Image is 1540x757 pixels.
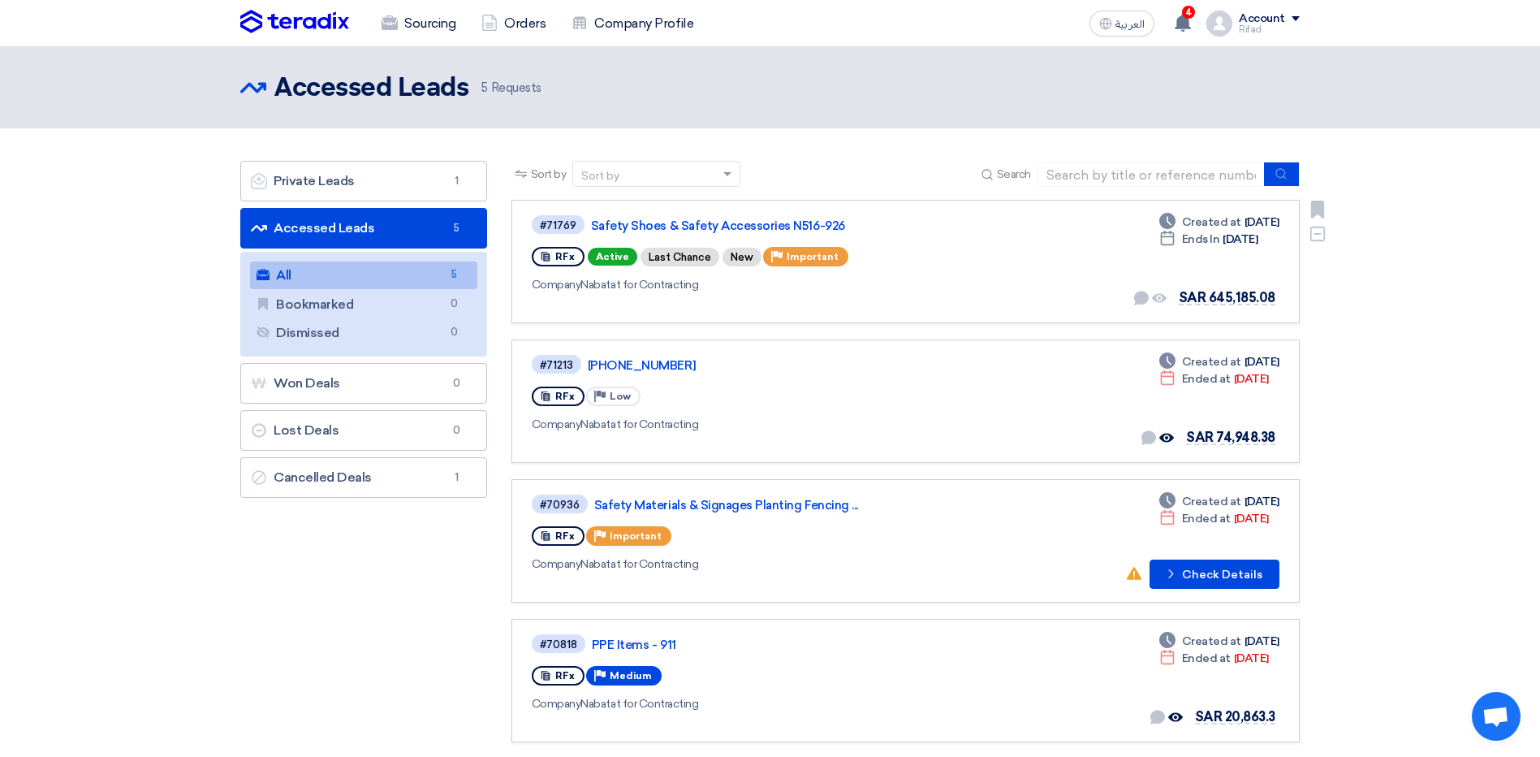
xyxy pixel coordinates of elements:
div: #71213 [540,360,573,370]
span: 1 [447,469,467,486]
span: Sort by [531,166,567,183]
span: Ends In [1182,231,1220,248]
button: العربية [1089,11,1154,37]
span: SAR 645,185.08 [1179,290,1275,305]
div: Sort by [581,167,619,184]
img: Teradix logo [240,10,349,34]
div: [DATE] [1159,633,1279,650]
span: Important [610,530,662,542]
span: 1 [447,173,467,189]
h2: Accessed Leads [274,72,468,105]
a: Bookmarked [250,291,477,318]
span: Company [532,697,581,711]
div: [DATE] [1159,650,1269,667]
button: Check Details [1150,560,1279,589]
span: Created at [1182,493,1241,510]
span: RFx [555,670,575,681]
span: Requests [481,79,541,97]
span: RFx [555,530,575,542]
span: Active [588,248,637,266]
span: Created at [1182,633,1241,650]
span: Ended at [1182,650,1231,667]
div: [DATE] [1159,493,1279,510]
span: SAR 20,863.3 [1195,709,1275,725]
span: 0 [445,324,464,341]
div: #70936 [540,500,580,510]
a: Safety Shoes & Safety Accessories N516-926 [591,218,997,233]
a: Won Deals0 [240,363,487,404]
a: Company Profile [559,6,706,41]
a: All [250,262,477,289]
div: [DATE] [1159,370,1269,387]
span: RFx [555,391,575,402]
div: Last Chance [641,248,719,266]
span: Important [787,251,839,262]
span: Company [532,417,581,431]
div: Nabatat for Contracting [532,276,1000,293]
span: 0 [445,296,464,313]
span: 5 [445,266,464,283]
span: العربية [1115,19,1145,30]
span: 0 [447,375,467,391]
div: #70818 [540,639,577,650]
div: [DATE] [1159,353,1279,370]
div: Account [1239,12,1285,26]
div: Nabatat for Contracting [532,556,1003,573]
a: Lost Deals0 [240,410,487,451]
input: Search by title or reference number [1037,162,1265,187]
a: Orders [468,6,559,41]
div: [DATE] [1159,231,1258,248]
a: [PHONE_NUMBER] [588,358,994,373]
span: Ended at [1182,510,1231,527]
span: Created at [1182,214,1241,231]
div: Nabatat for Contracting [532,416,997,433]
span: RFx [555,251,575,262]
span: Company [532,557,581,571]
span: Search [997,166,1031,183]
div: Rifad [1239,25,1300,34]
div: [DATE] [1159,214,1279,231]
span: Company [532,278,581,292]
div: [DATE] [1159,510,1269,527]
span: SAR 74,948.38 [1186,430,1275,445]
span: 0 [447,422,467,439]
img: profile_test.png [1206,11,1232,37]
span: Low [610,391,631,402]
span: Created at [1182,353,1241,370]
a: Accessed Leads5 [240,208,487,249]
a: PPE Items - 911 [592,638,998,652]
a: Private Leads1 [240,161,487,201]
div: Nabatat for Contracting [532,695,1001,712]
span: 4 [1182,6,1195,19]
span: Medium [610,670,652,681]
span: 5 [447,220,467,236]
span: 5 [481,80,488,95]
div: #71769 [540,220,576,231]
span: Ended at [1182,370,1231,387]
a: Safety Materials & Signages Planting Fencing ... [594,498,1000,513]
a: Sourcing [369,6,468,41]
a: Dismissed [250,319,477,347]
a: Cancelled Deals1 [240,457,487,498]
div: Open chat [1472,692,1521,741]
div: New [723,248,761,266]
